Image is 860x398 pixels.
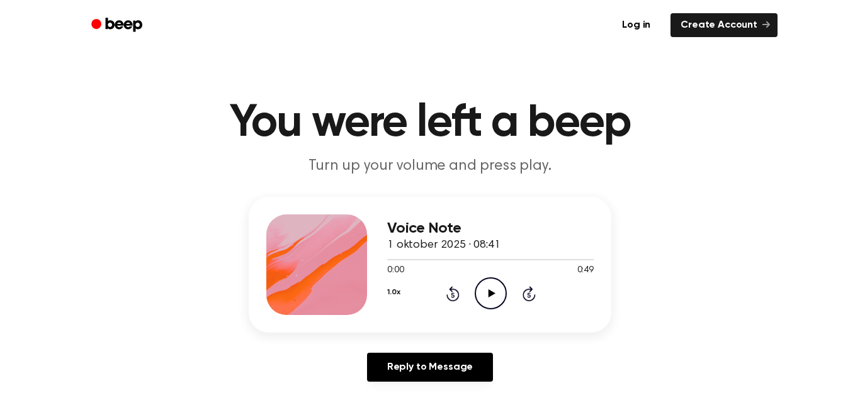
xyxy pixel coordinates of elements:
[108,101,752,146] h1: You were left a beep
[387,240,500,251] span: 1 oktober 2025 · 08:41
[387,282,400,303] button: 1.0x
[609,11,663,40] a: Log in
[82,13,154,38] a: Beep
[367,353,493,382] a: Reply to Message
[577,264,594,277] span: 0:49
[387,264,404,277] span: 0:00
[188,156,672,177] p: Turn up your volume and press play.
[387,220,594,237] h3: Voice Note
[670,13,778,37] a: Create Account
